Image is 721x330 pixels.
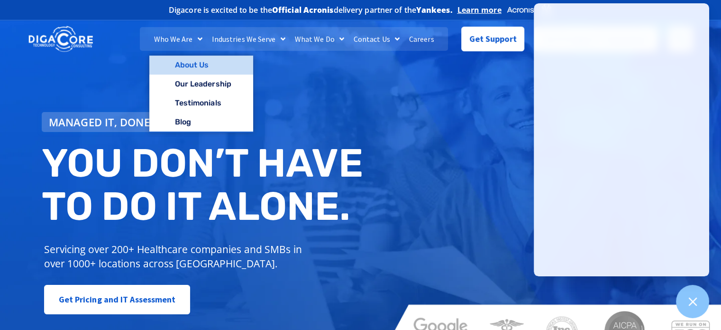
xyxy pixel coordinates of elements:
[461,27,524,51] a: Get Support
[457,5,502,15] a: Learn more
[149,94,253,113] a: Testimonials
[469,29,517,48] span: Get Support
[149,56,253,132] ul: Who We Are
[149,27,207,51] a: Who We Are
[149,75,253,94] a: Our Leadership
[416,5,453,15] b: Yankees.
[404,27,439,51] a: Careers
[290,27,349,51] a: What We Do
[44,285,191,314] a: Get Pricing and IT Assessment
[59,290,176,309] span: Get Pricing and IT Assessment
[42,112,200,132] a: Managed IT, done better.
[140,27,448,51] nav: Menu
[49,117,193,127] span: Managed IT, done better.
[149,113,253,132] a: Blog
[149,56,253,75] a: About Us
[169,6,453,14] h2: Digacore is excited to be the delivery partner of the
[28,25,93,53] img: DigaCore Technology Consulting
[506,3,553,17] img: Acronis
[42,141,368,228] h2: You don’t have to do IT alone.
[349,27,404,51] a: Contact Us
[534,3,709,276] iframe: Chatgenie Messenger
[207,27,290,51] a: Industries We Serve
[44,242,309,271] p: Servicing over 200+ Healthcare companies and SMBs in over 1000+ locations across [GEOGRAPHIC_DATA].
[272,5,334,15] b: Official Acronis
